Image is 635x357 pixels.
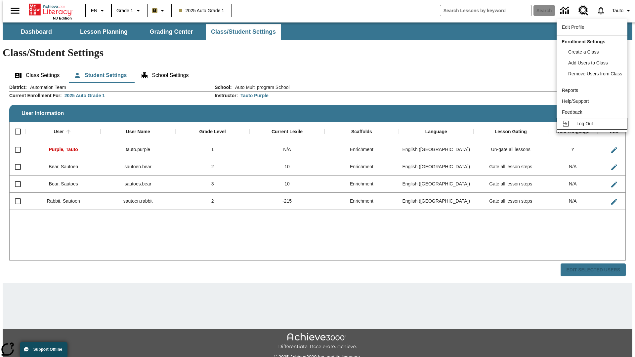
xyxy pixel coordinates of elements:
span: Enrollment Settings [562,39,605,44]
span: Help/Support [562,99,589,104]
span: Edit Profile [562,24,584,30]
span: Create a Class [568,49,599,55]
span: Remove Users from Class [568,71,622,76]
span: Add Users to Class [568,60,608,65]
span: Feedback [562,109,582,115]
span: Reports [562,88,578,93]
span: Log Out [576,121,593,126]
